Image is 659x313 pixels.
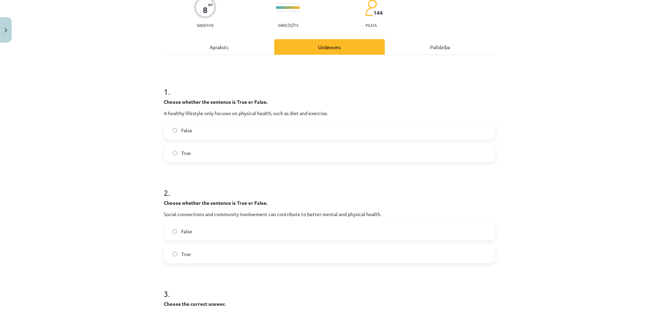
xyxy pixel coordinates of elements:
strong: Choose whether the sentence is True or False. [164,200,267,206]
div: 8 [203,5,208,15]
p: Social connections and community involvement can contribute to better mental and physical health. [164,211,495,218]
img: icon-short-line-57e1e144782c952c97e751825c79c345078a6d821885a25fce030b3d8c18986b.svg [284,11,285,12]
img: icon-short-line-57e1e144782c952c97e751825c79c345078a6d821885a25fce030b3d8c18986b.svg [284,3,285,4]
img: icon-short-line-57e1e144782c952c97e751825c79c345078a6d821885a25fce030b3d8c18986b.svg [298,11,299,12]
p: Sarežģīts [278,23,298,27]
h1: 2 . [164,176,495,197]
p: Saņemsi [194,23,216,27]
strong: Choose the correct answer. [164,301,226,307]
input: True [173,151,177,155]
p: A healthy lifestyle only focuses on physical health, such as diet and exercise. [164,110,495,117]
img: icon-short-line-57e1e144782c952c97e751825c79c345078a6d821885a25fce030b3d8c18986b.svg [291,3,292,4]
img: icon-short-line-57e1e144782c952c97e751825c79c345078a6d821885a25fce030b3d8c18986b.svg [277,11,278,12]
div: Apraksts [164,39,274,55]
span: True [181,250,191,258]
span: False [181,228,192,235]
span: 144 [373,10,383,16]
span: False [181,127,192,134]
img: icon-short-line-57e1e144782c952c97e751825c79c345078a6d821885a25fce030b3d8c18986b.svg [294,11,295,12]
img: icon-short-line-57e1e144782c952c97e751825c79c345078a6d821885a25fce030b3d8c18986b.svg [291,11,292,12]
h1: 3 . [164,277,495,298]
p: pilda [366,23,377,27]
span: XP [208,3,212,7]
img: icon-short-line-57e1e144782c952c97e751825c79c345078a6d821885a25fce030b3d8c18986b.svg [294,3,295,4]
div: Palīdzība [385,39,495,55]
strong: Choose whether the sentence is True or False. [164,99,267,105]
div: Uzdevums [274,39,385,55]
input: True [173,252,177,256]
img: icon-close-lesson-0947bae3869378f0d4975bcd49f059093ad1ed9edebbc8119c70593378902aed.svg [4,28,7,33]
input: False [173,229,177,234]
img: icon-short-line-57e1e144782c952c97e751825c79c345078a6d821885a25fce030b3d8c18986b.svg [277,3,278,4]
img: icon-short-line-57e1e144782c952c97e751825c79c345078a6d821885a25fce030b3d8c18986b.svg [298,3,299,4]
input: False [173,128,177,133]
h1: 1 . [164,75,495,96]
span: True [181,149,191,157]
